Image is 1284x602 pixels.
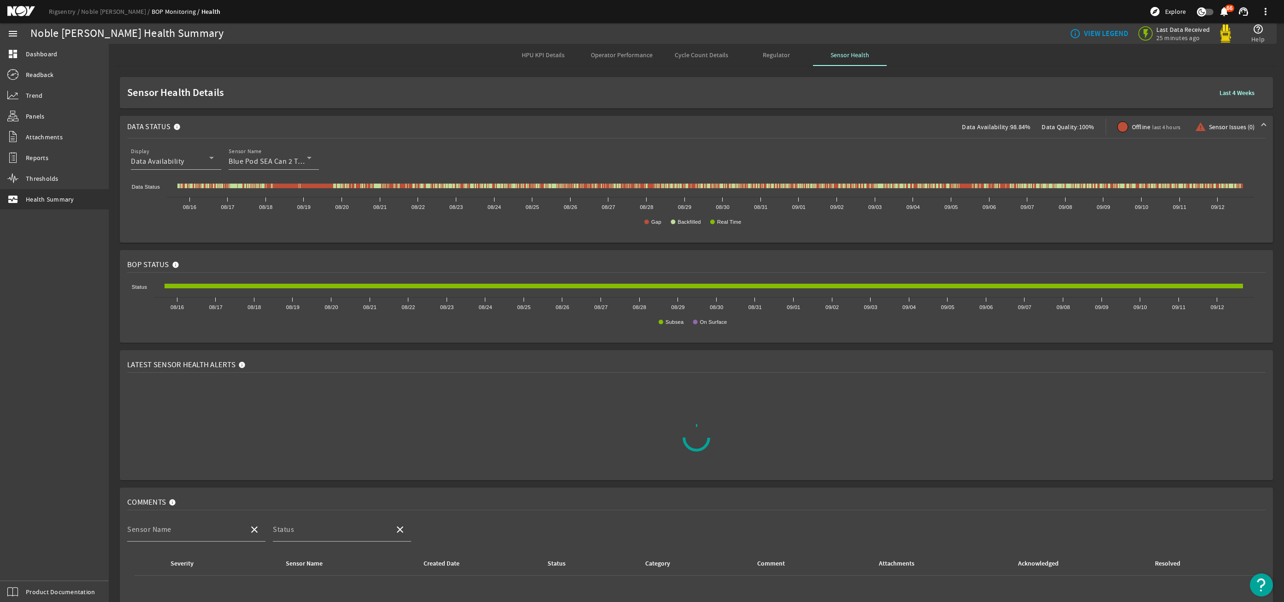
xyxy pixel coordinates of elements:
text: 08/22 [402,304,415,310]
div: Created Date [382,559,507,569]
text: 08/21 [363,304,377,310]
mat-icon: close [249,524,260,535]
text: Subsea [666,319,684,325]
text: 09/12 [1211,204,1225,210]
div: Severity [171,559,194,569]
a: Rigsentry [49,7,81,16]
button: more_vert [1255,0,1277,23]
span: Comments [127,498,166,507]
span: BOP Status [127,260,169,269]
span: Data Availability: [962,123,1010,131]
text: 09/07 [1018,304,1031,310]
b: VIEW LEGEND [1084,29,1128,38]
text: 08/30 [716,204,730,210]
img: Yellowpod.svg [1216,24,1235,43]
text: 09/04 [907,204,920,210]
div: Category [645,559,670,569]
text: 09/02 [825,304,839,310]
text: 09/10 [1135,204,1148,210]
text: 09/06 [983,204,996,210]
text: 09/11 [1172,304,1185,310]
mat-expansion-panel-header: Data StatusData Availability:98.84%Data Quality:100%Offlinelast 4 hoursSensor Issues (0) [120,116,1273,138]
text: 08/17 [221,204,235,210]
text: 08/25 [526,204,539,210]
button: Open Resource Center [1250,573,1273,596]
span: HPU KPI Details [522,52,565,58]
a: Noble [PERSON_NAME] [81,7,152,16]
span: Help [1251,35,1265,44]
div: Status [548,559,565,569]
text: 09/03 [864,304,878,310]
div: Attachments [838,559,963,569]
span: Cycle Count Details [675,52,728,58]
span: Product Documentation [26,587,95,596]
text: 09/01 [787,304,800,310]
mat-icon: dashboard [7,48,18,60]
text: 08/30 [710,304,723,310]
text: 08/20 [335,204,348,210]
text: 08/29 [671,304,685,310]
text: 08/19 [286,304,300,310]
text: 08/22 [412,204,425,210]
mat-label: Status [273,525,294,534]
text: 09/09 [1097,204,1110,210]
text: 08/18 [259,204,272,210]
span: Health Summary [26,195,74,204]
span: Last Data Received [1156,25,1210,34]
div: Created Date [424,559,459,569]
text: 08/23 [440,304,454,310]
text: Data Status [132,184,160,190]
div: Acknowledged [973,559,1110,569]
span: Latest Sensor Health Alerts [127,360,236,370]
mat-label: Sensor Name [229,148,262,155]
text: 08/28 [633,304,646,310]
text: 08/31 [754,204,767,210]
mat-label: Display [131,148,149,155]
text: 08/16 [171,304,184,310]
button: Last 4 Weeks [1212,84,1262,101]
text: 08/17 [209,304,223,310]
span: Trend [26,91,42,100]
mat-icon: help_outline [1253,24,1264,35]
span: Operator Performance [591,52,653,58]
span: Panels [26,112,45,121]
text: 09/08 [1056,304,1070,310]
span: 25 minutes ago [1156,34,1210,42]
span: Readback [26,70,53,79]
span: Data Quality: [1042,123,1078,131]
text: 08/28 [640,204,653,210]
mat-icon: close [395,524,406,535]
span: Blue Pod SEA Can 2 Temperature [229,157,337,166]
text: On Surface [700,319,727,325]
text: 08/16 [183,204,196,210]
text: 08/24 [479,304,492,310]
div: Status [518,559,601,569]
span: Attachments [26,132,63,142]
text: 08/20 [324,304,338,310]
mat-icon: info_outline [1070,28,1077,39]
span: Offline [1132,122,1181,132]
span: Thresholds [26,174,59,183]
div: Attachments [879,559,914,569]
span: Regulator [763,52,790,58]
div: Sensor Name [244,559,371,569]
mat-panel-title: Data Status [127,116,184,138]
div: Comment [757,559,785,569]
div: Acknowledged [1018,559,1059,569]
a: Health [201,7,221,16]
mat-icon: support_agent [1238,6,1249,17]
text: Real Time [717,219,742,225]
div: Category [612,559,711,569]
div: Data StatusData Availability:98.84%Data Quality:100%Offlinelast 4 hoursSensor Issues (0) [120,138,1273,243]
mat-icon: warning [1195,121,1202,132]
span: Sensor Health Details [127,88,1208,97]
span: Sensor Issues (0) [1209,122,1255,131]
text: 09/11 [1173,204,1186,210]
div: Sensor Name [286,559,323,569]
text: 08/26 [564,204,577,210]
a: BOP Monitoring [152,7,201,16]
span: 100% [1079,123,1095,131]
text: 08/26 [556,304,569,310]
text: Backfilled [677,219,701,225]
span: Dashboard [26,49,57,59]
